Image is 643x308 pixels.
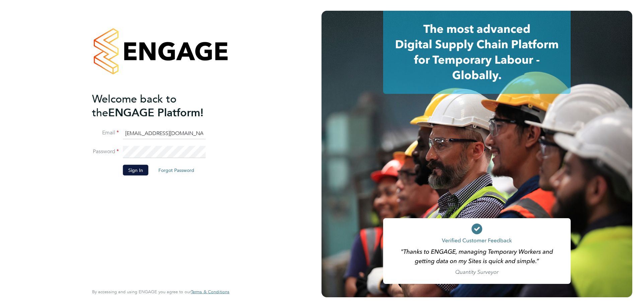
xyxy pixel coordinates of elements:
input: Enter your work email... [123,127,206,139]
span: Welcome back to the [92,92,176,119]
a: Terms & Conditions [191,289,229,295]
label: Email [92,129,119,136]
label: Password [92,148,119,155]
h2: ENGAGE Platform! [92,92,223,119]
span: By accessing and using ENGAGE you agree to our [92,289,229,295]
button: Forgot Password [153,165,200,176]
button: Sign In [123,165,148,176]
